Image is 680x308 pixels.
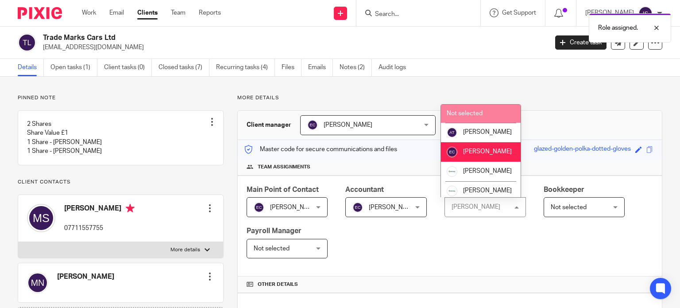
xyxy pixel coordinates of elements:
[247,227,301,234] span: Payroll Manager
[109,8,124,17] a: Email
[57,272,114,281] h4: [PERSON_NAME]
[247,186,319,193] span: Main Point of Contact
[27,204,55,232] img: svg%3E
[369,204,417,211] span: [PERSON_NAME]
[282,59,301,76] a: Files
[158,59,209,76] a: Closed tasks (7)
[463,148,512,155] span: [PERSON_NAME]
[379,59,413,76] a: Audit logs
[244,145,397,154] p: Master code for secure communications and files
[555,35,607,50] a: Create task
[82,8,96,17] a: Work
[43,33,442,43] h2: Trade Marks Cars Ltd
[258,281,298,288] span: Other details
[345,186,384,193] span: Accountant
[463,168,512,174] span: [PERSON_NAME]
[199,8,221,17] a: Reports
[64,204,135,215] h4: [PERSON_NAME]
[270,204,319,211] span: [PERSON_NAME]
[237,94,662,101] p: More details
[598,23,638,32] p: Role assigned.
[254,246,290,252] span: Not selected
[551,204,587,211] span: Not selected
[638,6,653,20] img: svg%3E
[447,110,483,117] span: Not selected
[254,202,264,213] img: svg%3E
[247,121,291,129] h3: Client manager
[544,186,584,193] span: Bookkeeper
[463,129,512,135] span: [PERSON_NAME]
[308,59,333,76] a: Emails
[27,272,48,293] img: svg%3E
[447,147,457,157] img: svg%3E
[352,202,363,213] img: svg%3E
[170,246,200,253] p: More details
[463,187,512,194] span: [PERSON_NAME]
[447,166,457,177] img: Infinity%20Logo%20with%20Whitespace%20.png
[18,94,224,101] p: Pinned note
[18,33,36,52] img: svg%3E
[43,43,542,52] p: [EMAIL_ADDRESS][DOMAIN_NAME]
[534,144,631,155] div: glazed-golden-polka-dotted-gloves
[447,127,457,138] img: svg%3E
[18,7,62,19] img: Pixie
[126,204,135,213] i: Primary
[64,224,135,233] p: 07711557755
[18,179,224,186] p: Client contacts
[447,186,457,196] img: Infinity%20Logo%20with%20Whitespace%20.png
[340,59,372,76] a: Notes (2)
[258,164,310,171] span: Team assignments
[137,8,158,17] a: Clients
[216,59,275,76] a: Recurring tasks (4)
[307,120,318,130] img: svg%3E
[50,59,97,76] a: Open tasks (1)
[171,8,185,17] a: Team
[324,122,372,128] span: [PERSON_NAME]
[452,204,500,210] div: [PERSON_NAME]
[104,59,152,76] a: Client tasks (0)
[18,59,44,76] a: Details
